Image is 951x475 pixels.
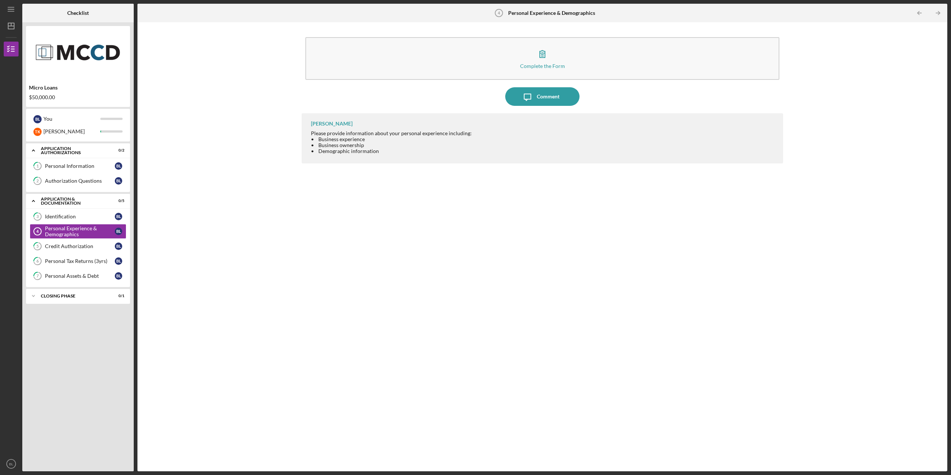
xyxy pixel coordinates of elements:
[45,178,115,184] div: Authorization Questions
[45,273,115,279] div: Personal Assets & Debt
[45,214,115,219] div: Identification
[41,146,106,155] div: Application Authorizations
[36,229,39,234] tspan: 4
[311,121,353,127] div: [PERSON_NAME]
[45,163,115,169] div: Personal Information
[115,257,122,265] div: B L
[45,258,115,264] div: Personal Tax Returns (3yrs)
[505,87,580,106] button: Comment
[30,254,126,269] a: 6Personal Tax Returns (3yrs)BL
[30,269,126,283] a: 7Personal Assets & DebtBL
[520,63,565,69] div: Complete the Form
[43,113,100,125] div: You
[111,148,124,153] div: 0 / 2
[30,224,126,239] a: 4Personal Experience & DemographicsBL
[305,37,779,80] button: Complete the Form
[115,177,122,185] div: B L
[115,162,122,170] div: B L
[29,94,127,100] div: $50,000.00
[45,225,115,237] div: Personal Experience & Demographics
[498,11,500,15] tspan: 4
[29,85,127,91] div: Micro Loans
[30,209,126,224] a: 3IdentificationBL
[67,10,89,16] b: Checklist
[36,164,39,169] tspan: 1
[30,173,126,188] a: 2Authorization QuestionsBL
[115,272,122,280] div: B L
[537,87,559,106] div: Comment
[111,294,124,298] div: 0 / 1
[45,243,115,249] div: Credit Authorization
[115,228,122,235] div: B L
[26,30,130,74] img: Product logo
[311,130,472,154] div: Please provide information about your personal experience including: • Business experience • Busi...
[33,115,42,123] div: B L
[111,199,124,203] div: 0 / 5
[115,243,122,250] div: B L
[4,456,19,471] button: BL
[115,213,122,220] div: B L
[36,214,39,219] tspan: 3
[36,259,39,264] tspan: 6
[30,159,126,173] a: 1Personal InformationBL
[36,179,39,183] tspan: 2
[41,197,106,205] div: Application & Documentation
[43,125,100,138] div: [PERSON_NAME]
[30,239,126,254] a: 5Credit AuthorizationBL
[41,294,106,298] div: Closing Phase
[33,128,42,136] div: T K
[36,244,39,249] tspan: 5
[508,10,595,16] b: Personal Experience & Demographics
[36,274,39,279] tspan: 7
[9,462,13,466] text: BL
